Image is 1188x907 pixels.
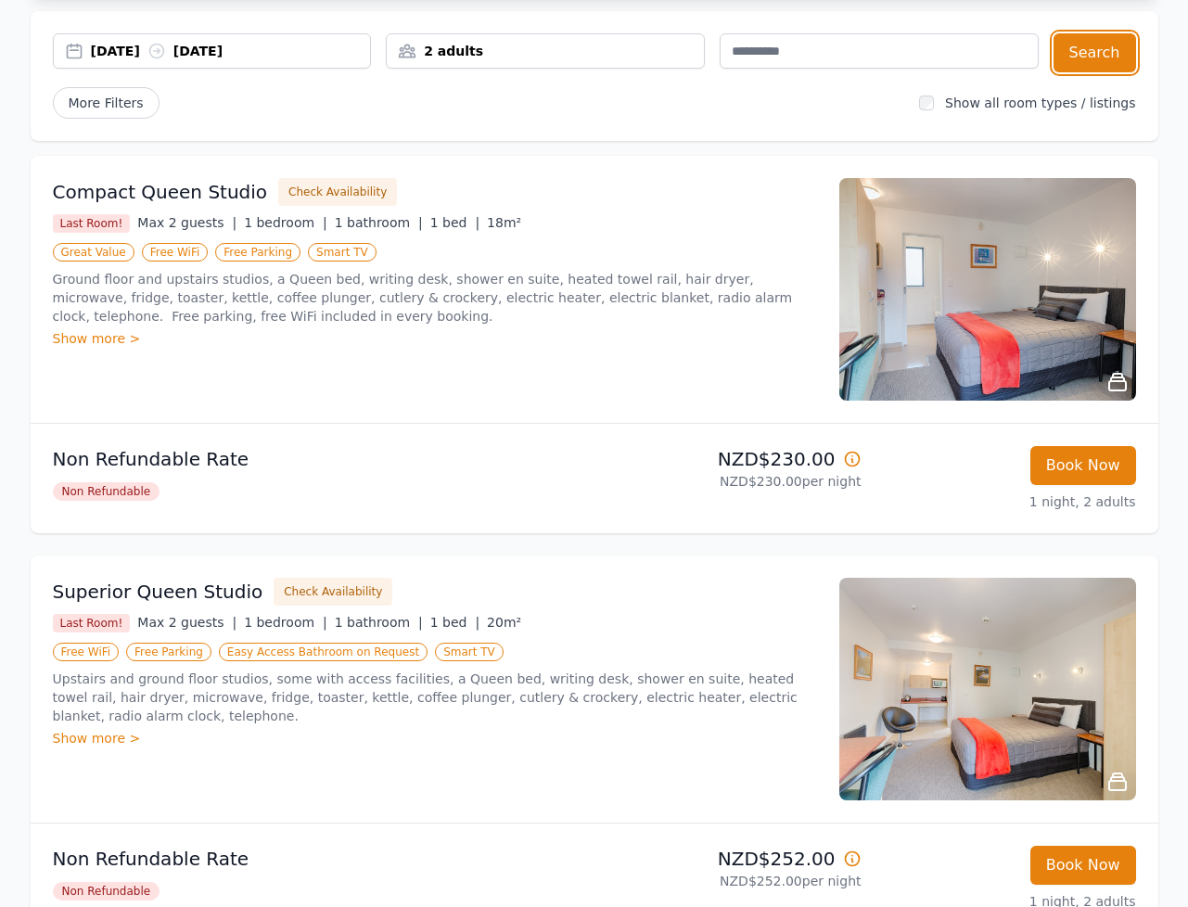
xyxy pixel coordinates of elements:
[142,243,209,262] span: Free WiFi
[602,472,862,491] p: NZD$230.00 per night
[53,882,160,901] span: Non Refundable
[945,96,1135,110] label: Show all room types / listings
[487,215,521,230] span: 18m²
[53,846,587,872] p: Non Refundable Rate
[219,643,428,661] span: Easy Access Bathroom on Request
[53,329,817,348] div: Show more >
[137,215,236,230] span: Max 2 guests |
[126,643,211,661] span: Free Parking
[53,579,263,605] h3: Superior Queen Studio
[244,215,327,230] span: 1 bedroom |
[602,872,862,890] p: NZD$252.00 per night
[430,615,479,630] span: 1 bed |
[215,243,300,262] span: Free Parking
[487,615,521,630] span: 20m²
[53,270,817,326] p: Ground floor and upstairs studios, a Queen bed, writing desk, shower en suite, heated towel rail,...
[1030,846,1136,885] button: Book Now
[602,846,862,872] p: NZD$252.00
[53,243,134,262] span: Great Value
[1030,446,1136,485] button: Book Now
[53,614,131,632] span: Last Room!
[53,482,160,501] span: Non Refundable
[244,615,327,630] span: 1 bedroom |
[53,643,120,661] span: Free WiFi
[430,215,479,230] span: 1 bed |
[53,87,160,119] span: More Filters
[876,492,1136,511] p: 1 night, 2 adults
[278,178,397,206] button: Check Availability
[53,214,131,233] span: Last Room!
[274,578,392,606] button: Check Availability
[308,243,377,262] span: Smart TV
[53,729,817,747] div: Show more >
[335,615,423,630] span: 1 bathroom |
[91,42,371,60] div: [DATE] [DATE]
[137,615,236,630] span: Max 2 guests |
[387,42,704,60] div: 2 adults
[602,446,862,472] p: NZD$230.00
[53,446,587,472] p: Non Refundable Rate
[335,215,423,230] span: 1 bathroom |
[53,670,817,725] p: Upstairs and ground floor studios, some with access facilities, a Queen bed, writing desk, shower...
[435,643,504,661] span: Smart TV
[53,179,268,205] h3: Compact Queen Studio
[1054,33,1136,72] button: Search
